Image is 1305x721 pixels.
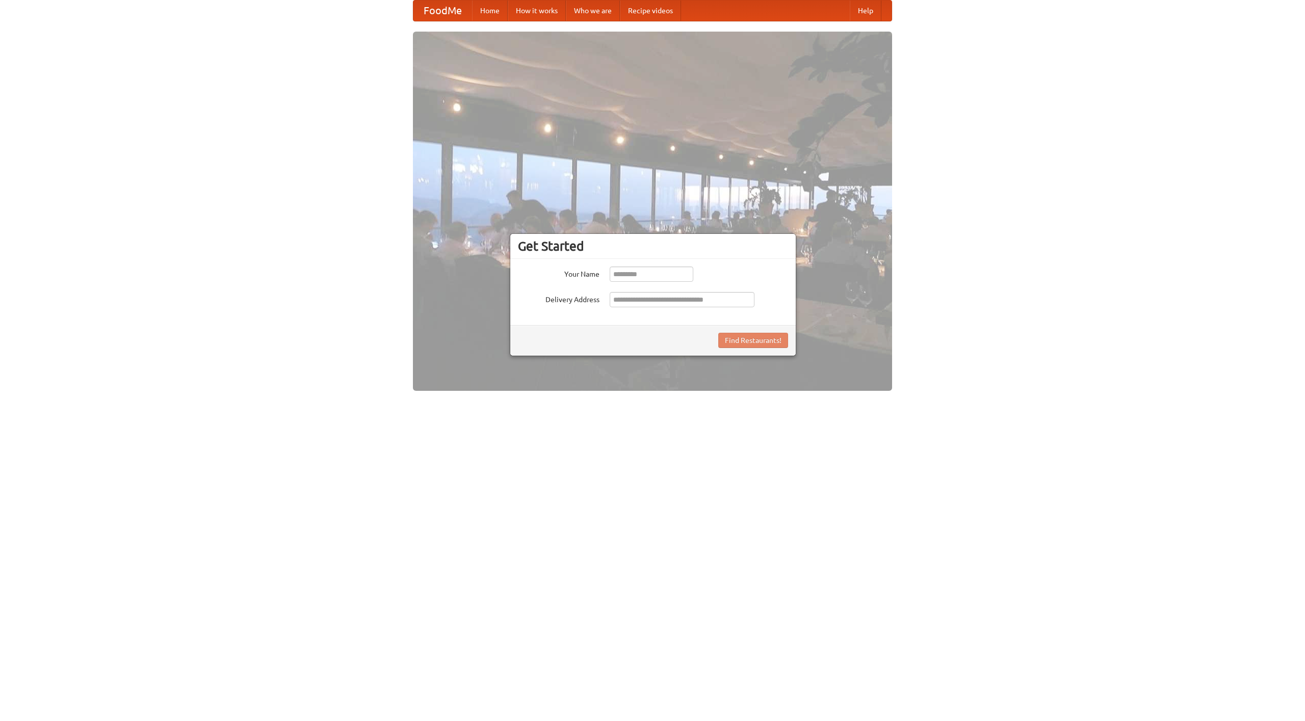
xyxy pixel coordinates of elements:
a: Recipe videos [620,1,681,21]
a: Help [850,1,881,21]
label: Your Name [518,266,599,279]
a: How it works [508,1,566,21]
a: FoodMe [413,1,472,21]
label: Delivery Address [518,292,599,305]
a: Home [472,1,508,21]
a: Who we are [566,1,620,21]
h3: Get Started [518,238,788,254]
button: Find Restaurants! [718,333,788,348]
